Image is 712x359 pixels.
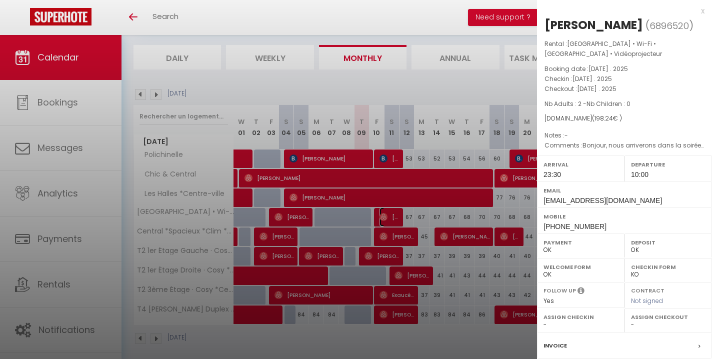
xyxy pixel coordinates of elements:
span: 10:00 [631,170,648,178]
span: ( ) [645,18,693,32]
label: Invoice [543,340,567,351]
label: Mobile [543,211,705,221]
span: [EMAIL_ADDRESS][DOMAIN_NAME] [543,196,662,204]
span: [PHONE_NUMBER] [543,222,606,230]
span: Nb Adults : 2 - [544,99,630,108]
label: Deposit [631,237,705,247]
label: Contract [631,286,664,293]
span: - [564,131,568,139]
span: Nb Children : 0 [586,99,630,108]
label: Assign Checkin [543,312,618,322]
i: Select YES if you want to send post-checkout messages sequences [577,286,584,297]
label: Welcome form [543,262,618,272]
span: ( € ) [592,114,622,122]
div: [PERSON_NAME] [544,17,643,33]
label: Follow up [543,286,576,295]
p: Booking date : [544,64,704,74]
span: [GEOGRAPHIC_DATA] • Wi-Fi • [GEOGRAPHIC_DATA] • Vidéoprojecteur [544,39,662,58]
span: 198.24 [594,114,613,122]
span: [DATE] . 2025 [572,74,612,83]
span: 6896520 [649,19,689,32]
span: Not signed [631,296,663,305]
p: Notes : [544,130,704,140]
p: Checkout : [544,84,704,94]
p: Rental : [544,39,704,59]
label: Checkin form [631,262,705,272]
div: [DOMAIN_NAME] [544,114,704,123]
div: x [537,5,704,17]
span: 23:30 [543,170,561,178]
label: Arrival [543,159,618,169]
label: Payment [543,237,618,247]
span: [DATE] . 2025 [577,84,616,93]
label: Assign Checkout [631,312,705,322]
label: Departure [631,159,705,169]
p: Checkin : [544,74,704,84]
label: Email [543,185,705,195]
span: [DATE] . 2025 [588,64,628,73]
p: Comments : [544,140,704,150]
